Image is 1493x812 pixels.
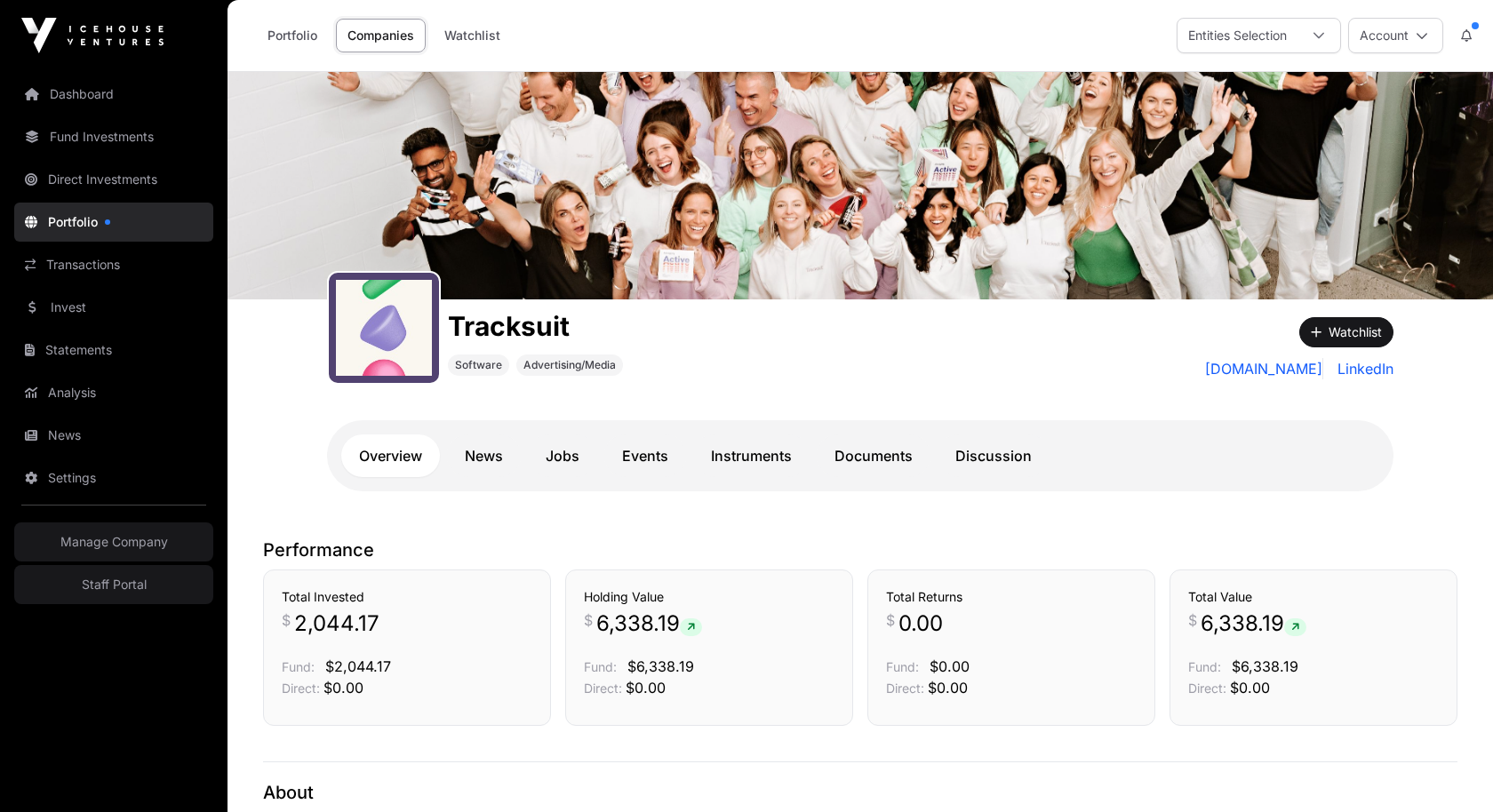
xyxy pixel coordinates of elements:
a: Invest [14,288,213,327]
div: Entities Selection [1178,19,1297,52]
span: $0.00 [928,679,968,697]
a: LinkedIn [1330,358,1393,379]
a: Staff Portal [14,565,213,604]
a: Settings [14,458,213,498]
p: About [263,780,1457,805]
span: $ [282,609,291,631]
a: Portfolio [256,19,329,52]
iframe: Chat Widget [1404,727,1493,812]
a: Statements [14,330,213,370]
span: Software [455,358,502,372]
h3: Total Value [1188,588,1439,606]
a: Analysis [14,373,213,412]
img: Icehouse Ventures Logo [21,18,164,53]
span: Fund: [282,659,315,674]
button: Watchlist [1299,317,1393,347]
span: 2,044.17 [294,609,379,638]
a: Fund Investments [14,117,213,156]
span: $0.00 [930,657,970,675]
span: $ [584,609,593,631]
a: Documents [817,434,930,477]
span: $0.00 [323,679,363,697]
nav: Tabs [341,434,1379,477]
span: $2,044.17 [325,657,391,675]
a: Watchlist [433,19,512,52]
p: Performance [263,537,1457,562]
a: Overview [341,434,440,477]
span: $0.00 [1230,679,1270,697]
span: $0.00 [626,679,666,697]
a: Portfolio [14,203,213,242]
span: Advertising/Media [523,358,616,372]
h1: Tracksuit [448,310,623,342]
a: News [447,434,521,477]
span: Fund: [886,659,919,674]
img: gotracksuit_logo.jpeg [336,280,432,376]
a: Instruments [693,434,810,477]
span: $ [886,609,895,631]
a: Dashboard [14,75,213,114]
a: Transactions [14,245,213,284]
a: News [14,416,213,455]
span: 6,338.19 [596,609,702,638]
a: Discussion [938,434,1050,477]
a: Manage Company [14,522,213,561]
h3: Total Invested [282,588,532,606]
a: Events [604,434,686,477]
button: Account [1348,18,1443,53]
span: Fund: [1188,659,1221,674]
span: $6,338.19 [627,657,694,675]
a: Direct Investments [14,160,213,199]
span: Direct: [1188,681,1226,696]
span: Direct: [584,681,622,696]
h3: Holding Value [584,588,834,606]
span: $6,338.19 [1232,657,1298,675]
span: Direct: [282,681,320,696]
a: Jobs [528,434,597,477]
img: Tracksuit [228,72,1493,299]
span: 0.00 [898,609,943,638]
span: Fund: [584,659,617,674]
span: $ [1188,609,1197,631]
a: [DOMAIN_NAME] [1205,358,1323,379]
span: Direct: [886,681,924,696]
a: Companies [336,19,426,52]
h3: Total Returns [886,588,1137,606]
span: 6,338.19 [1201,609,1306,638]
